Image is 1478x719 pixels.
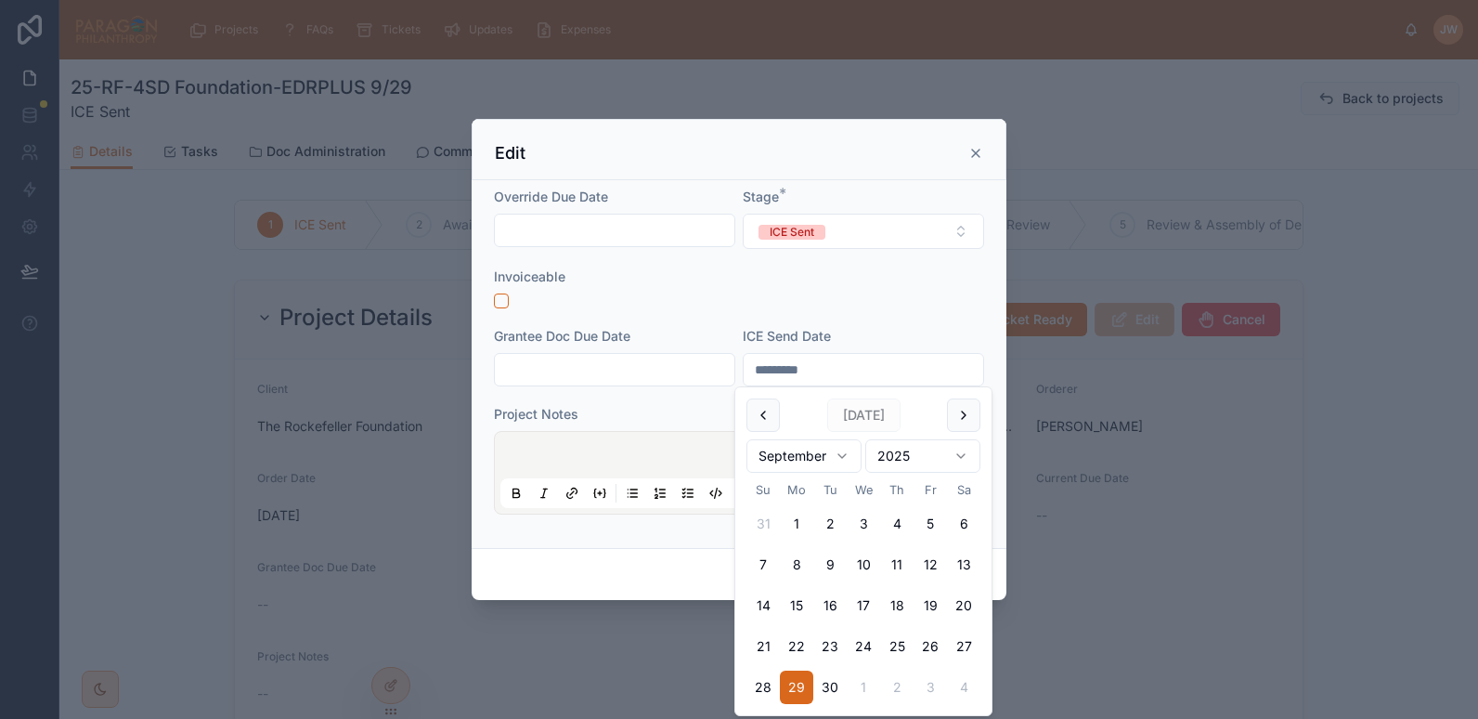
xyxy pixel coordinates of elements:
[746,480,780,500] th: Sunday
[495,142,525,164] h3: Edit
[743,214,984,249] button: Select Button
[746,589,780,622] button: Sunday, September 14th, 2025
[494,406,578,422] span: Project Notes
[780,589,813,622] button: Monday, September 15th, 2025
[947,671,980,704] button: Saturday, October 4th, 2025
[813,480,847,500] th: Tuesday
[494,189,608,204] span: Override Due Date
[947,507,980,541] button: Saturday, September 6th, 2025
[813,548,847,582] button: Tuesday, September 9th, 2025
[914,480,947,500] th: Friday
[743,189,779,204] span: Stage
[494,268,565,284] span: Invoiceable
[847,548,880,582] button: Wednesday, September 10th, 2025
[813,630,847,663] button: Tuesday, September 23rd, 2025
[847,630,880,663] button: Wednesday, September 24th, 2025
[780,671,813,704] button: Today, Monday, September 29th, 2025, selected
[914,630,947,663] button: Friday, September 26th, 2025
[947,589,980,622] button: Saturday, September 20th, 2025
[813,589,847,622] button: Tuesday, September 16th, 2025
[947,630,980,663] button: Saturday, September 27th, 2025
[914,589,947,622] button: Friday, September 19th, 2025
[746,548,780,582] button: Sunday, September 7th, 2025
[746,671,780,704] button: Sunday, September 28th, 2025
[914,671,947,704] button: Friday, October 3rd, 2025
[847,507,880,541] button: Wednesday, September 3rd, 2025
[746,507,780,541] button: Sunday, August 31st, 2025
[847,480,880,500] th: Wednesday
[880,630,914,663] button: Thursday, September 25th, 2025
[847,671,880,704] button: Wednesday, October 1st, 2025
[914,548,947,582] button: Friday, September 12th, 2025
[813,507,847,541] button: Tuesday, September 2nd, 2025
[947,548,980,582] button: Saturday, September 13th, 2025
[770,225,814,240] div: ICE Sent
[746,630,780,663] button: Sunday, September 21st, 2025
[813,671,847,704] button: Tuesday, September 30th, 2025
[780,507,813,541] button: Monday, September 1st, 2025
[494,328,630,344] span: Grantee Doc Due Date
[880,507,914,541] button: Thursday, September 4th, 2025
[880,671,914,704] button: Thursday, October 2nd, 2025
[746,480,980,704] table: September 2025
[743,328,831,344] span: ICE Send Date
[880,480,914,500] th: Thursday
[880,548,914,582] button: Thursday, September 11th, 2025
[947,480,980,500] th: Saturday
[847,589,880,622] button: Wednesday, September 17th, 2025
[780,480,813,500] th: Monday
[880,589,914,622] button: Thursday, September 18th, 2025
[780,548,813,582] button: Monday, September 8th, 2025
[780,630,813,663] button: Monday, September 22nd, 2025
[914,507,947,541] button: Friday, September 5th, 2025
